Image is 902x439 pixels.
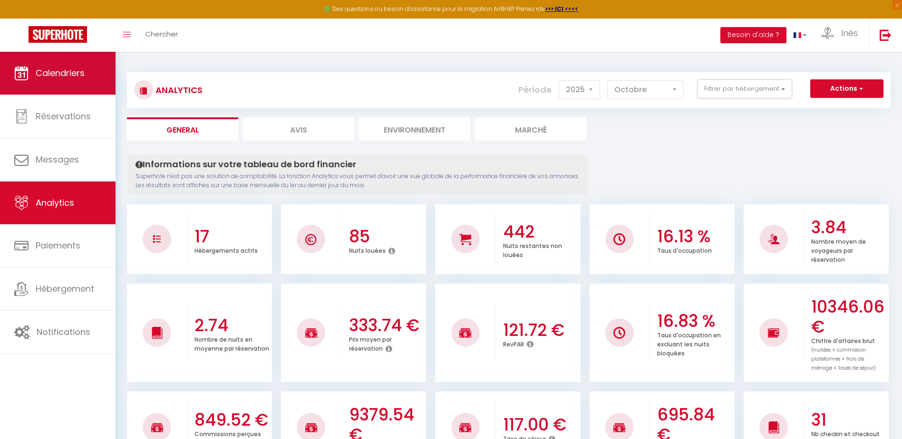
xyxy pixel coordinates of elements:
[821,27,835,40] img: ...
[811,297,886,337] h3: 10346.06 €
[720,27,786,43] button: Besoin d'aide ?
[768,327,780,338] img: NO IMAGE
[194,410,270,430] h3: 849.52 €
[545,5,578,13] a: >>> ICI <<<<
[657,311,732,331] h3: 16.83 %
[36,197,74,209] span: Analytics
[37,326,90,338] span: Notifications
[811,410,886,430] h3: 31
[138,19,185,52] a: Chercher
[36,283,94,295] span: Hébergement
[127,117,238,141] li: General
[136,159,579,170] h4: Informations sur votre tableau de bord financier
[475,117,586,141] li: Marché
[349,334,392,353] p: Prix moyen par réservation
[194,245,258,255] p: Hébergements actifs
[503,338,524,348] p: RevPAR
[503,222,578,242] h3: 442
[194,227,270,247] h3: 17
[136,172,579,190] p: Superhote n'est pas une solution de comptabilité. La fonction Analytics vous permet d'avoir une v...
[36,153,79,165] span: Messages
[657,329,721,357] p: Taux d'occupation en excluant les nuits bloquées
[811,218,886,238] h3: 3.84
[811,335,876,372] p: Chiffre d'affaires brut
[153,79,203,101] h3: Analytics
[359,117,470,141] li: Environnement
[657,227,732,247] h3: 16.13 %
[613,327,625,339] img: NO IMAGE
[814,19,870,52] a: ... Inès
[349,227,424,247] h3: 85
[810,79,883,98] button: Actions
[811,428,880,438] p: Nb checkin et checkout
[349,245,386,255] p: Nuits louées
[243,117,354,141] li: Avis
[697,79,792,98] button: Filtrer par hébergement
[349,315,424,335] h3: 333.74 €
[811,346,876,372] span: (nuitées + commission plateformes + frais de ménage + taxes de séjour)
[518,79,552,100] label: Période
[880,29,892,41] img: logout
[194,315,270,335] h3: 2.74
[36,110,91,122] span: Réservations
[657,245,712,255] p: Taux d'occupation
[153,235,161,243] img: NO IMAGE
[811,236,866,264] p: Nombre moyen de voyageurs par réservation
[145,29,178,39] span: Chercher
[503,320,578,340] h3: 121.72 €
[503,240,562,259] p: Nuits restantes non louées
[36,239,80,251] span: Paiements
[503,415,578,435] h3: 117.00 €
[841,27,858,39] span: Inès
[36,67,85,79] span: Calendriers
[194,334,269,353] p: Nombre de nuits en moyenne par réservation
[29,26,87,43] img: Super Booking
